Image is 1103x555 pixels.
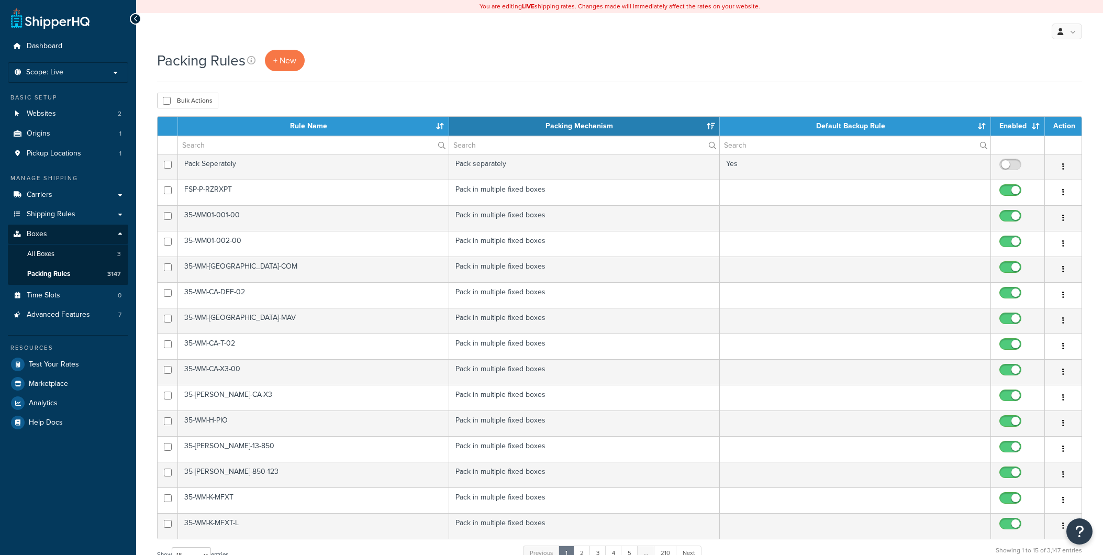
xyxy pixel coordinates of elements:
[8,245,128,264] li: All Boxes
[178,334,449,359] td: 35-WM-CA-T-02
[118,310,121,319] span: 7
[8,225,128,244] a: Boxes
[27,42,62,51] span: Dashboard
[1045,117,1082,136] th: Action
[157,50,246,71] h1: Packing Rules
[449,513,720,539] td: Pack in multiple fixed boxes
[8,305,128,325] a: Advanced Features 7
[8,394,128,413] a: Analytics
[178,513,449,539] td: 35-WM-K-MFXT-L
[8,245,128,264] a: All Boxes 3
[449,154,720,180] td: Pack separately
[118,109,121,118] span: 2
[29,380,68,389] span: Marketplace
[449,180,720,205] td: Pack in multiple fixed boxes
[8,264,128,284] li: Packing Rules
[449,231,720,257] td: Pack in multiple fixed boxes
[449,462,720,487] td: Pack in multiple fixed boxes
[27,230,47,239] span: Boxes
[8,37,128,56] a: Dashboard
[8,93,128,102] div: Basic Setup
[720,136,990,154] input: Search
[449,205,720,231] td: Pack in multiple fixed boxes
[8,104,128,124] a: Websites 2
[178,257,449,282] td: 35-WM-[GEOGRAPHIC_DATA]-COM
[178,462,449,487] td: 35-[PERSON_NAME]-850-123
[8,413,128,432] a: Help Docs
[8,185,128,205] a: Carriers
[29,418,63,427] span: Help Docs
[107,270,121,279] span: 3147
[178,359,449,385] td: 35-WM-CA-X3-00
[178,136,449,154] input: Search
[178,436,449,462] td: 35-[PERSON_NAME]-13-850
[1066,518,1093,545] button: Open Resource Center
[178,385,449,410] td: 35-[PERSON_NAME]-CA-X3
[8,225,128,284] li: Boxes
[8,355,128,374] a: Test Your Rates
[27,129,50,138] span: Origins
[178,117,449,136] th: Rule Name: activate to sort column ascending
[991,117,1045,136] th: Enabled: activate to sort column ascending
[27,310,90,319] span: Advanced Features
[8,124,128,143] a: Origins 1
[8,286,128,305] a: Time Slots 0
[449,308,720,334] td: Pack in multiple fixed boxes
[27,270,70,279] span: Packing Rules
[157,93,218,108] button: Bulk Actions
[8,305,128,325] li: Advanced Features
[11,8,90,29] a: ShipperHQ Home
[27,250,54,259] span: All Boxes
[27,149,81,158] span: Pickup Locations
[8,343,128,352] div: Resources
[27,191,52,199] span: Carriers
[720,117,991,136] th: Default Backup Rule: activate to sort column ascending
[178,308,449,334] td: 35-WM-[GEOGRAPHIC_DATA]-MAV
[178,154,449,180] td: Pack Seperately
[449,257,720,282] td: Pack in multiple fixed boxes
[8,124,128,143] li: Origins
[8,286,128,305] li: Time Slots
[29,399,58,408] span: Analytics
[449,136,720,154] input: Search
[8,144,128,163] li: Pickup Locations
[8,264,128,284] a: Packing Rules 3147
[27,291,60,300] span: Time Slots
[449,436,720,462] td: Pack in multiple fixed boxes
[522,2,534,11] b: LIVE
[449,334,720,359] td: Pack in multiple fixed boxes
[178,410,449,436] td: 35-WM-H-PIO
[8,144,128,163] a: Pickup Locations 1
[720,154,991,180] td: Yes
[29,360,79,369] span: Test Your Rates
[27,210,75,219] span: Shipping Rules
[8,374,128,393] a: Marketplace
[118,291,121,300] span: 0
[119,129,121,138] span: 1
[449,359,720,385] td: Pack in multiple fixed boxes
[178,282,449,308] td: 35-WM-CA-DEF-02
[178,487,449,513] td: 35-WM-K-MFXT
[449,487,720,513] td: Pack in multiple fixed boxes
[178,231,449,257] td: 35-WM01-002-00
[265,50,305,71] a: + New
[449,410,720,436] td: Pack in multiple fixed boxes
[178,205,449,231] td: 35-WM01-001-00
[8,174,128,183] div: Manage Shipping
[27,109,56,118] span: Websites
[8,205,128,224] a: Shipping Rules
[449,282,720,308] td: Pack in multiple fixed boxes
[178,180,449,205] td: FSP-P-RZRXPT
[8,104,128,124] li: Websites
[26,68,63,77] span: Scope: Live
[117,250,121,259] span: 3
[119,149,121,158] span: 1
[273,54,296,66] span: + New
